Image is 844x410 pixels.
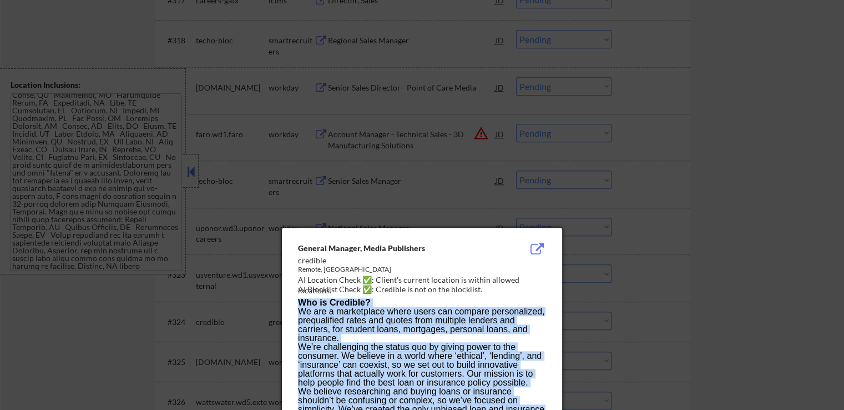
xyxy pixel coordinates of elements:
div: General Manager, Media Publishers [298,243,490,254]
div: credible [298,255,490,266]
div: AI Blocklist Check ✅: Credible is not on the blocklist. [298,284,550,295]
div: Remote, [GEOGRAPHIC_DATA] [298,265,490,274]
strong: Who is Credible? [298,298,371,307]
p: We are a marketplace where users can compare personalized, prequalified rates and quotes from mul... [298,307,545,343]
p: We’re challenging the status quo by giving power to the consumer. We believe in a world where ‘et... [298,343,545,387]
